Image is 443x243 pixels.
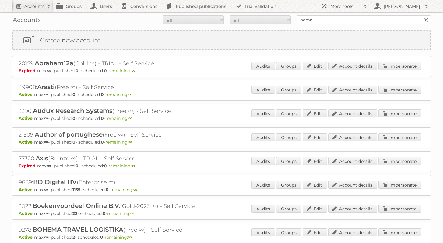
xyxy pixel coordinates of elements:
a: Edit [303,86,327,94]
strong: 0 [104,68,107,73]
span: Arasti [37,83,55,91]
h2: 49908: (Free ∞) - Self Service [19,83,232,91]
a: Account details [328,205,377,213]
span: remaining: [105,234,132,240]
strong: ∞ [44,116,48,121]
a: Groups [276,133,301,141]
a: Audits [251,181,275,189]
a: Edit [303,109,327,117]
span: remaining: [108,68,135,73]
a: Account details [328,228,377,236]
a: Impersonate [378,157,421,165]
strong: ∞ [44,211,48,216]
span: Active [19,187,34,192]
strong: 0 [104,163,107,169]
a: Audits [251,86,275,94]
a: Audits [251,109,275,117]
h2: Accounts [24,3,44,9]
strong: 1135 [72,187,80,192]
p: max: - published: - scheduled: - [19,139,424,145]
strong: ∞ [132,163,135,169]
a: Create new account [13,31,430,49]
a: Audits [251,62,275,70]
strong: ∞ [44,139,48,145]
span: Active [19,92,34,97]
strong: 0 [76,163,79,169]
a: Impersonate [378,86,421,94]
span: Expired [19,68,37,73]
a: Audits [251,205,275,213]
strong: 0 [103,211,106,216]
span: BOHEMA TRAVEL LOGISTIKA [33,226,123,233]
a: Impersonate [378,62,421,70]
a: Groups [276,157,301,165]
span: Abraham12a [35,59,73,67]
a: Account details [328,86,377,94]
span: BD Digital BV [33,178,77,186]
a: Groups [276,62,301,70]
a: Edit [303,205,327,213]
strong: 0 [101,139,104,145]
strong: ∞ [130,211,134,216]
h2: 2022: (Gold-2023 ∞) - Self Service [19,202,232,210]
span: Author of portughese [35,131,103,138]
strong: ∞ [44,92,48,97]
a: Impersonate [378,228,421,236]
a: Edit [303,133,327,141]
strong: 0 [76,68,79,73]
strong: 0 [100,234,103,240]
p: max: - published: - scheduled: - [19,211,424,216]
a: Account details [328,133,377,141]
strong: ∞ [44,234,48,240]
strong: 22 [72,211,77,216]
a: Edit [303,181,327,189]
a: Impersonate [378,109,421,117]
a: Groups [276,86,301,94]
a: Account details [328,157,377,165]
a: Edit [303,62,327,70]
strong: ∞ [128,139,132,145]
h2: 9689: (Enterprise ∞) [19,178,232,186]
span: Expired [19,163,37,169]
strong: ∞ [128,116,132,121]
a: Account details [328,62,377,70]
span: Active [19,234,34,240]
strong: ∞ [128,234,132,240]
h2: 3390: (Free ∞) - Self Service [19,107,232,115]
a: Audits [251,133,275,141]
strong: 0 [101,116,104,121]
h2: 21509: (Free ∞) - Self Service [19,131,232,139]
p: max: - published: - scheduled: - [19,68,424,73]
a: Groups [276,181,301,189]
strong: ∞ [133,187,137,192]
a: Edit [303,228,327,236]
span: remaining: [108,163,135,169]
a: Account details [328,109,377,117]
a: Groups [276,228,301,236]
p: max: - published: - scheduled: - [19,163,424,169]
strong: 0 [72,139,76,145]
strong: 0 [72,92,76,97]
strong: 2 [72,234,75,240]
h2: 20159: (Gold ∞) - TRIAL - Self Service [19,59,232,67]
h2: More tools [330,3,361,9]
strong: ∞ [47,68,51,73]
span: remaining: [110,187,137,192]
a: Edit [303,157,327,165]
strong: 0 [106,187,109,192]
strong: 0 [72,116,76,121]
strong: ∞ [132,68,135,73]
span: Audux Research Systems [33,107,112,114]
h2: [PERSON_NAME] [382,3,422,9]
strong: ∞ [47,163,51,169]
a: Impersonate [378,133,421,141]
span: Axis [36,155,48,162]
span: remaining: [105,139,132,145]
a: Impersonate [378,205,421,213]
span: Active [19,211,34,216]
strong: ∞ [128,92,132,97]
h2: 9278: (Free ∞) - Self Service [19,226,232,234]
span: remaining: [105,92,132,97]
a: Audits [251,228,275,236]
a: Impersonate [378,181,421,189]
